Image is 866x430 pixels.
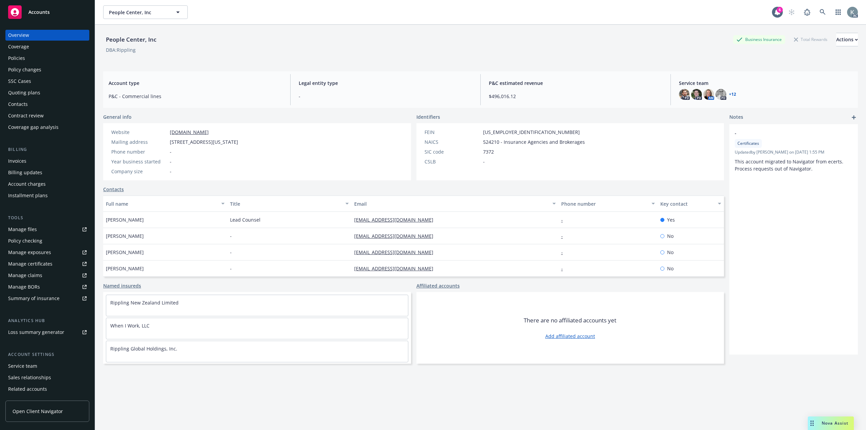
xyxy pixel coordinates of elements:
button: Phone number [559,196,658,212]
span: No [667,249,674,256]
div: Analytics hub [5,317,89,324]
a: Manage files [5,224,89,235]
img: photo [679,89,690,100]
div: Manage files [8,224,37,235]
div: Contract review [8,110,44,121]
span: People Center, Inc [109,9,167,16]
a: Report a Bug [800,5,814,19]
span: [PERSON_NAME] [106,232,144,240]
div: FEIN [425,129,480,136]
div: Related accounts [8,384,47,394]
span: - [230,265,232,272]
span: Accounts [28,9,50,15]
div: Full name [106,200,217,207]
span: [US_EMPLOYER_IDENTIFICATION_NUMBER] [483,129,580,136]
div: Manage BORs [8,281,40,292]
span: - [170,148,172,155]
a: Policy checking [5,235,89,246]
span: General info [103,113,132,120]
span: Account type [109,80,282,87]
div: Account charges [8,179,46,189]
div: Total Rewards [791,35,831,44]
span: - [170,168,172,175]
a: Policy changes [5,64,89,75]
span: There are no affiliated accounts yet [524,316,616,324]
span: [PERSON_NAME] [106,265,144,272]
a: Loss summary generator [5,327,89,338]
a: Accounts [5,3,89,22]
a: Add affiliated account [545,333,595,340]
div: Drag to move [808,416,816,430]
a: Rippling New Zealand Limited [110,299,179,306]
a: Affiliated accounts [416,282,460,289]
div: Billing updates [8,167,42,178]
div: Quoting plans [8,87,40,98]
a: [EMAIL_ADDRESS][DOMAIN_NAME] [354,217,439,223]
div: Email [354,200,548,207]
span: Open Client Navigator [13,408,63,415]
a: Related accounts [5,384,89,394]
div: DBA: Rippling [106,46,136,53]
div: Billing [5,146,89,153]
button: Actions [836,33,858,46]
span: 7372 [483,148,494,155]
a: Coverage [5,41,89,52]
span: No [667,232,674,240]
a: Summary of insurance [5,293,89,304]
span: Yes [667,216,675,223]
span: - [230,232,232,240]
a: - [561,217,568,223]
a: Contacts [5,99,89,110]
a: +12 [729,92,736,96]
span: Certificates [737,140,759,146]
div: Manage exposures [8,247,51,258]
a: SSC Cases [5,76,89,87]
a: Overview [5,30,89,41]
div: NAICS [425,138,480,145]
div: Service team [8,361,37,371]
a: Manage BORs [5,281,89,292]
a: - [561,265,568,272]
div: Coverage gap analysis [8,122,59,133]
span: [PERSON_NAME] [106,216,144,223]
span: Notes [729,113,743,121]
div: Title [230,200,341,207]
a: Installment plans [5,190,89,201]
a: - [561,233,568,239]
button: Full name [103,196,227,212]
div: Policy changes [8,64,41,75]
a: [EMAIL_ADDRESS][DOMAIN_NAME] [354,233,439,239]
span: - [735,130,835,137]
span: [STREET_ADDRESS][US_STATE] [170,138,238,145]
button: Title [227,196,351,212]
div: Website [111,129,167,136]
div: Loss summary generator [8,327,64,338]
a: Search [816,5,829,19]
div: Summary of insurance [8,293,60,304]
a: Manage exposures [5,247,89,258]
button: Key contact [658,196,724,212]
button: Nova Assist [808,416,854,430]
a: When I Work, LLC [110,322,150,329]
a: [DOMAIN_NAME] [170,129,209,135]
span: Updated by [PERSON_NAME] on [DATE] 1:55 PM [735,149,852,155]
span: Identifiers [416,113,440,120]
span: $496,016.12 [489,93,662,100]
span: This account migrated to Navigator from ecerts. Process requests out of Navigator. [735,158,845,172]
span: [PERSON_NAME] [106,249,144,256]
div: -CertificatesUpdatedby [PERSON_NAME] on [DATE] 1:55 PMThis account migrated to Navigator from ece... [729,124,858,178]
div: CSLB [425,158,480,165]
a: Quoting plans [5,87,89,98]
div: Mailing address [111,138,167,145]
img: photo [703,89,714,100]
span: Lead Counsel [230,216,260,223]
a: Sales relationships [5,372,89,383]
div: Tools [5,214,89,221]
img: photo [691,89,702,100]
span: Nova Assist [822,420,848,426]
a: Service team [5,361,89,371]
a: Start snowing [785,5,798,19]
div: Phone number [111,148,167,155]
img: photo [847,7,858,18]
